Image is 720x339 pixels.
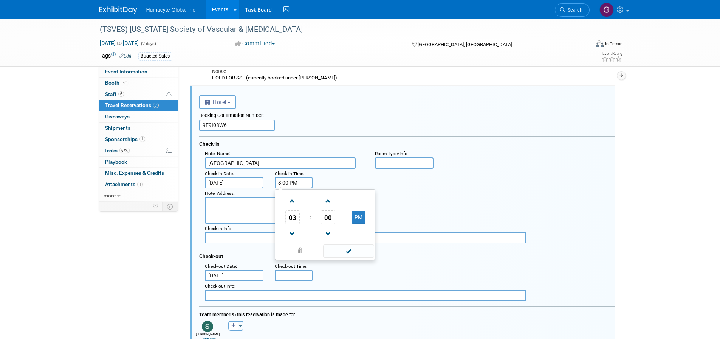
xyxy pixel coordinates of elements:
a: Giveaways [99,111,178,122]
span: more [104,193,116,199]
a: Shipments [99,123,178,134]
a: Event Information [99,66,178,77]
small: : [205,264,237,269]
span: Hotel [204,99,226,105]
span: Shipments [105,125,130,131]
small: : [275,264,307,269]
div: HOLD FOR SSE (currently booked under [PERSON_NAME]) [212,75,579,81]
small: : [205,171,234,176]
div: Event Format [545,39,623,51]
a: more [99,190,178,201]
div: (TSVES) [US_STATE] Society of Vascular & [MEDICAL_DATA] [97,23,578,36]
span: (2 days) [140,41,156,46]
span: Pick Minute [321,210,335,224]
img: S.jpg [202,321,213,332]
a: Decrement Hour [285,224,300,243]
a: Increment Minute [321,191,335,210]
div: In-Person [605,41,622,47]
i: Booth reservation complete [123,81,127,85]
a: Done [322,246,375,257]
a: Clear selection [277,246,324,257]
small: : [205,283,235,289]
td: Tags [99,52,132,61]
div: Event Rating [602,52,622,56]
button: PM [352,211,365,224]
span: 67% [119,148,130,153]
a: Playbook [99,157,178,168]
span: Search [565,7,582,13]
span: [DATE] [DATE] [99,40,139,47]
td: : [308,210,312,224]
span: Check-in Time [275,171,303,176]
small: : [275,171,304,176]
span: Check-out Date [205,264,236,269]
small: : [205,151,230,156]
a: Booth [99,78,178,89]
a: Travel Reservations7 [99,100,178,111]
a: Misc. Expenses & Credits [99,168,178,179]
span: Playbook [105,159,127,165]
div: Bugeted-Sales [138,52,172,60]
small: : [205,226,232,231]
a: Increment Hour [285,191,300,210]
span: Travel Reservations [105,102,159,108]
span: Humacyte Global Inc [146,7,195,13]
small: : [205,191,235,196]
div: Notes: [212,68,579,75]
button: Hotel [199,95,236,109]
span: 7 [153,103,159,108]
span: Event Information [105,68,147,75]
span: Hotel Address [205,191,234,196]
img: Format-Inperson.png [596,40,604,47]
span: Attachments [105,181,143,187]
span: Hotel Name [205,151,229,156]
span: Giveaways [105,114,130,120]
body: Rich Text Area. Press ALT-0 for help. [4,3,404,10]
span: Pick Hour [285,210,300,224]
span: Tasks [104,148,130,154]
div: Booking Confirmation Number: [199,109,615,120]
a: Tasks67% [99,145,178,156]
img: Gina Boraski [599,3,614,17]
span: [GEOGRAPHIC_DATA], [GEOGRAPHIC_DATA] [418,42,512,47]
span: Check-out Info [205,283,234,289]
span: 6 [118,91,124,97]
img: ExhibitDay [99,6,137,14]
span: Staff [105,91,124,97]
span: Check-out Time [275,264,306,269]
button: Committed [233,40,278,48]
span: Check-out [199,253,223,259]
a: Decrement Minute [321,224,335,243]
span: Sponsorships [105,136,145,142]
a: Staff6 [99,89,178,100]
td: Personalize Event Tab Strip [149,202,163,211]
a: Attachments1 [99,179,178,190]
span: Misc. Expenses & Credits [105,170,164,176]
small: : [375,151,409,156]
a: Edit [119,53,132,59]
div: Team member(s) this reservation is made for: [199,308,615,319]
span: Check-in [199,141,220,147]
span: to [116,40,123,46]
span: Potential Scheduling Conflict -- at least one attendee is tagged in another overlapping event. [166,91,172,98]
span: Check-in Date [205,171,233,176]
a: Search [555,3,590,17]
span: 1 [139,136,145,142]
a: Sponsorships1 [99,134,178,145]
span: Room Type/Info [375,151,407,156]
span: 1 [137,182,143,187]
td: Toggle Event Tabs [162,202,178,211]
span: Booth [105,80,128,86]
span: Check-in Info [205,226,231,231]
